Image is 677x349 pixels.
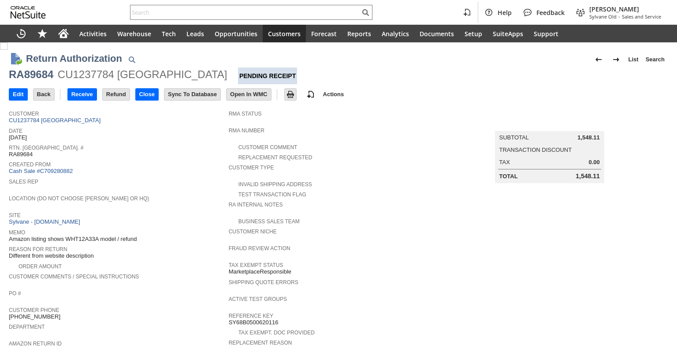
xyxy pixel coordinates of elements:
[9,212,21,218] a: Site
[74,25,112,42] a: Activities
[79,30,107,38] span: Activities
[229,296,287,302] a: Active Test Groups
[9,145,83,151] a: Rtn. [GEOGRAPHIC_DATA]. #
[130,7,360,18] input: Search
[37,28,48,39] svg: Shortcuts
[126,54,137,65] img: Quick Find
[156,25,181,42] a: Tech
[306,25,342,42] a: Forecast
[9,179,38,185] a: Sales Rep
[9,252,94,259] span: Different from website description
[499,134,529,141] a: Subtotal
[285,89,296,100] input: Print
[9,313,60,320] span: [PHONE_NUMBER]
[420,30,454,38] span: Documents
[342,25,376,42] a: Reports
[528,25,564,42] a: Support
[229,111,262,117] a: RMA Status
[493,30,523,38] span: SuiteApps
[360,7,371,18] svg: Search
[58,28,69,39] svg: Home
[238,330,315,336] a: Tax Exempt. Doc Provided
[9,290,21,296] a: PO #
[58,68,227,82] div: CU1237784 [GEOGRAPHIC_DATA]
[9,324,45,330] a: Department
[16,28,26,39] svg: Recent Records
[9,68,53,82] div: RA89684
[622,13,661,20] span: Sales and Service
[9,161,51,168] a: Created From
[9,117,103,124] a: CU1237784 [GEOGRAPHIC_DATA]
[498,8,512,17] span: Help
[229,229,277,235] a: Customer Niche
[229,128,264,134] a: RMA Number
[103,89,130,100] input: Refund
[19,263,62,270] a: Order Amount
[229,165,274,171] a: Customer Type
[499,146,572,153] a: Transaction Discount
[227,89,271,100] input: Open In WMC
[32,25,53,42] div: Shortcuts
[229,340,292,346] a: Replacement reason
[611,54,621,65] img: Next
[164,89,220,100] input: Sync To Database
[229,245,290,251] a: Fraud Review Action
[162,30,176,38] span: Tech
[68,89,97,100] input: Receive
[229,262,283,268] a: Tax Exempt Status
[238,68,297,84] div: Pending Receipt
[577,134,600,141] span: 1,548.11
[238,154,312,161] a: Replacement Requested
[625,53,642,67] a: List
[382,30,409,38] span: Analytics
[642,53,668,67] a: Search
[588,159,599,166] span: 0.00
[9,236,137,243] span: Amazon listing shows WHT12A33A model / refund
[238,181,312,188] a: Invalid Shipping Address
[11,25,32,42] a: Recent Records
[618,13,620,20] span: -
[181,25,209,42] a: Leads
[320,91,348,98] a: Actions
[186,30,204,38] span: Leads
[9,168,73,174] a: Cash Sale #C709280882
[9,111,39,117] a: Customer
[9,246,67,252] a: Reason For Return
[499,159,510,165] a: Tax
[9,229,25,236] a: Memo
[9,89,27,100] input: Edit
[9,151,33,158] span: RA89684
[229,319,279,326] span: SY68B0500620116
[589,13,617,20] span: Sylvane Old
[495,117,604,131] caption: Summary
[499,173,518,180] a: Total
[576,173,600,180] span: 1,548.11
[215,30,257,38] span: Opportunities
[311,30,337,38] span: Forecast
[33,89,54,100] input: Back
[117,30,151,38] span: Warehouse
[9,195,149,202] a: Location (Do Not Choose [PERSON_NAME] or HQ)
[268,30,301,38] span: Customers
[229,279,298,285] a: Shipping Quote Errors
[414,25,459,42] a: Documents
[534,30,558,38] span: Support
[26,51,122,66] h1: Return Authorization
[536,8,565,17] span: Feedback
[136,89,158,100] input: Close
[112,25,156,42] a: Warehouse
[263,25,306,42] a: Customers
[9,307,59,313] a: Customer Phone
[229,268,291,275] span: MarketplaceResponsible
[229,313,273,319] a: Reference Key
[53,25,74,42] a: Home
[347,30,371,38] span: Reports
[229,202,283,208] a: RA Internal Notes
[589,5,661,13] span: [PERSON_NAME]
[238,191,306,198] a: Test Transaction Flag
[238,218,300,225] a: Business Sales Team
[305,89,316,100] img: add-record.svg
[209,25,263,42] a: Opportunities
[593,54,604,65] img: Previous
